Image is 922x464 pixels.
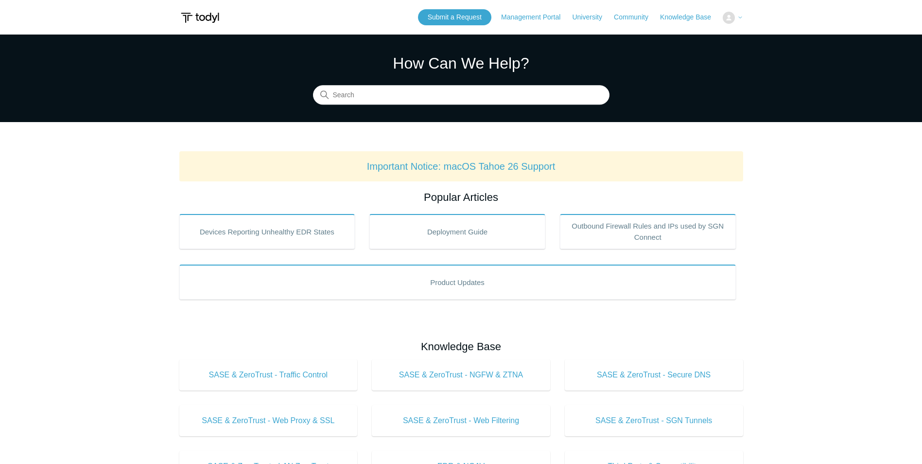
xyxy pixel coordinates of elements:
[372,359,550,391] a: SASE & ZeroTrust - NGFW & ZTNA
[194,369,343,381] span: SASE & ZeroTrust - Traffic Control
[367,161,556,172] a: Important Notice: macOS Tahoe 26 Support
[179,339,743,355] h2: Knowledge Base
[194,415,343,427] span: SASE & ZeroTrust - Web Proxy & SSL
[179,189,743,205] h2: Popular Articles
[372,405,550,436] a: SASE & ZeroTrust - Web Filtering
[579,415,729,427] span: SASE & ZeroTrust - SGN Tunnels
[565,405,743,436] a: SASE & ZeroTrust - SGN Tunnels
[369,214,545,249] a: Deployment Guide
[179,359,358,391] a: SASE & ZeroTrust - Traffic Control
[418,9,491,25] a: Submit a Request
[501,12,570,22] a: Management Portal
[565,359,743,391] a: SASE & ZeroTrust - Secure DNS
[579,369,729,381] span: SASE & ZeroTrust - Secure DNS
[572,12,611,22] a: University
[179,405,358,436] a: SASE & ZeroTrust - Web Proxy & SSL
[179,214,355,249] a: Devices Reporting Unhealthy EDR States
[614,12,658,22] a: Community
[386,369,536,381] span: SASE & ZeroTrust - NGFW & ZTNA
[560,214,736,249] a: Outbound Firewall Rules and IPs used by SGN Connect
[179,9,221,27] img: Todyl Support Center Help Center home page
[660,12,721,22] a: Knowledge Base
[179,265,736,300] a: Product Updates
[313,86,609,105] input: Search
[313,52,609,75] h1: How Can We Help?
[386,415,536,427] span: SASE & ZeroTrust - Web Filtering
